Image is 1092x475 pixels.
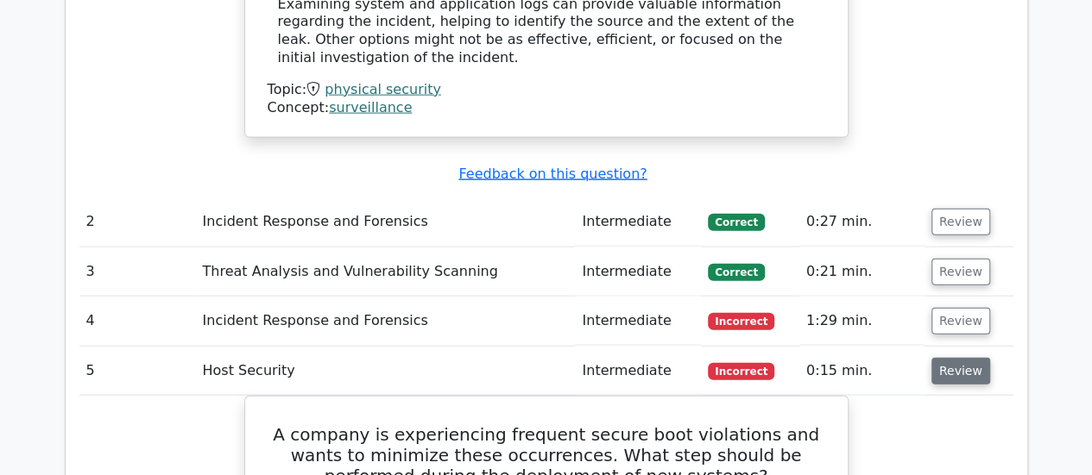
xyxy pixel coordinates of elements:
[931,308,990,334] button: Review
[575,197,701,247] td: Intermediate
[575,297,701,346] td: Intermediate
[329,99,412,116] a: surveillance
[799,197,925,247] td: 0:27 min.
[268,99,825,117] div: Concept:
[575,347,701,396] td: Intermediate
[195,297,575,346] td: Incident Response and Forensics
[708,363,774,380] span: Incorrect
[931,259,990,285] button: Review
[575,247,701,297] td: Intermediate
[195,347,575,396] td: Host Security
[325,81,441,97] a: physical security
[79,297,196,346] td: 4
[458,166,647,182] a: Feedback on this question?
[708,264,764,281] span: Correct
[79,247,196,297] td: 3
[195,197,575,247] td: Incident Response and Forensics
[931,358,990,384] button: Review
[799,247,925,297] td: 0:21 min.
[708,214,764,231] span: Correct
[799,297,925,346] td: 1:29 min.
[268,81,825,99] div: Topic:
[79,197,196,247] td: 2
[79,347,196,396] td: 5
[708,313,774,330] span: Incorrect
[799,347,925,396] td: 0:15 min.
[195,247,575,297] td: Threat Analysis and Vulnerability Scanning
[931,209,990,235] button: Review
